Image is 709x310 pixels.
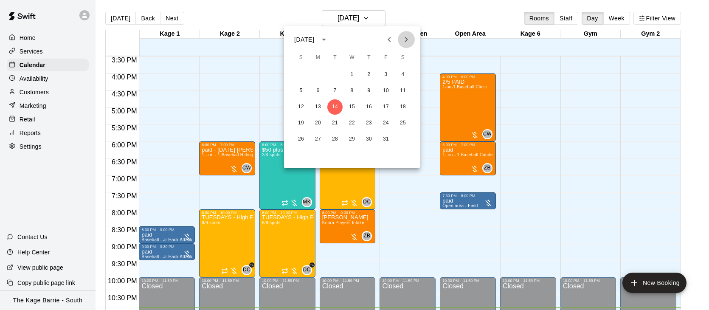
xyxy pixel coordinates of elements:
[361,132,377,147] button: 30
[395,49,411,66] span: Saturday
[361,116,377,131] button: 23
[344,83,360,99] button: 8
[361,49,377,66] span: Thursday
[317,32,331,47] button: calendar view is open, switch to year view
[344,49,360,66] span: Wednesday
[344,116,360,131] button: 22
[293,116,309,131] button: 19
[310,49,326,66] span: Monday
[327,132,343,147] button: 28
[327,49,343,66] span: Tuesday
[395,83,411,99] button: 11
[310,132,326,147] button: 27
[310,83,326,99] button: 6
[381,31,398,48] button: Previous month
[395,99,411,115] button: 18
[395,116,411,131] button: 25
[310,116,326,131] button: 20
[361,67,377,82] button: 2
[398,31,415,48] button: Next month
[344,99,360,115] button: 15
[361,83,377,99] button: 9
[327,99,343,115] button: 14
[378,99,394,115] button: 17
[344,67,360,82] button: 1
[378,132,394,147] button: 31
[293,83,309,99] button: 5
[395,67,411,82] button: 4
[378,83,394,99] button: 10
[293,99,309,115] button: 12
[293,49,309,66] span: Sunday
[310,99,326,115] button: 13
[327,83,343,99] button: 7
[344,132,360,147] button: 29
[361,99,377,115] button: 16
[293,132,309,147] button: 26
[327,116,343,131] button: 21
[378,116,394,131] button: 24
[378,49,394,66] span: Friday
[294,35,314,44] div: [DATE]
[378,67,394,82] button: 3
